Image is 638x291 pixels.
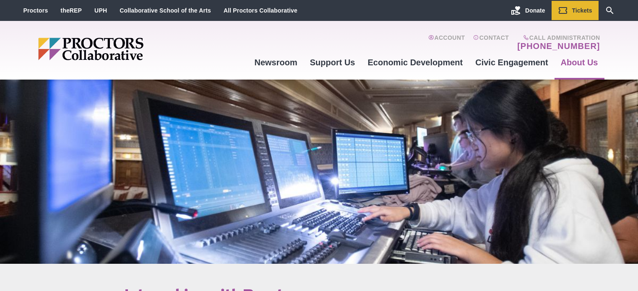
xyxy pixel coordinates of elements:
[224,7,297,14] a: All Proctors Collaborative
[599,1,621,20] a: Search
[38,38,208,60] img: Proctors logo
[555,51,604,74] a: About Us
[473,34,509,51] a: Contact
[517,41,600,51] a: [PHONE_NUMBER]
[60,7,82,14] a: theREP
[572,7,592,14] span: Tickets
[94,7,107,14] a: UPH
[552,1,599,20] a: Tickets
[469,51,554,74] a: Civic Engagement
[428,34,465,51] a: Account
[525,7,545,14] span: Donate
[23,7,48,14] a: Proctors
[248,51,303,74] a: Newsroom
[362,51,469,74] a: Economic Development
[304,51,362,74] a: Support Us
[505,1,551,20] a: Donate
[515,34,600,41] span: Call Administration
[120,7,211,14] a: Collaborative School of the Arts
